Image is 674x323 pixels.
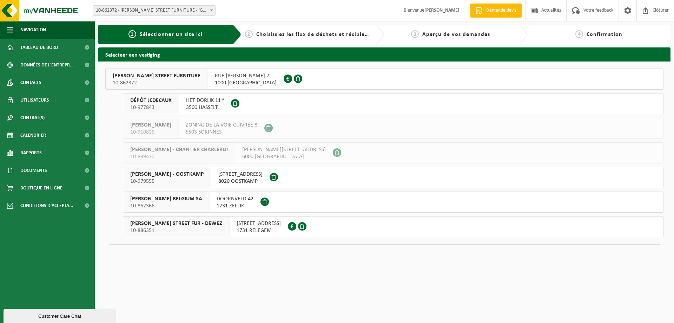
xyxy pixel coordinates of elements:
span: Navigation [20,21,46,39]
span: [STREET_ADDRESS] [218,171,263,178]
a: Demande devis [470,4,522,18]
span: 10-899470 [130,153,228,160]
span: [PERSON_NAME] BELGIUM SA [130,195,202,202]
iframe: chat widget [4,308,117,323]
span: Contrat(s) [20,109,45,127]
button: [PERSON_NAME] STREET FURNITURE 10-862372 RUE [PERSON_NAME] 71000 [GEOGRAPHIC_DATA] [105,69,663,90]
span: Utilisateurs [20,91,49,109]
span: 10-979555 [130,178,204,185]
span: [PERSON_NAME] STREET FUR - DEWEZ [130,220,222,227]
span: 10-886351 [130,227,222,234]
span: 1 [128,30,136,38]
span: HET DORLIK 11 f [186,97,224,104]
span: Sélectionner un site ici [140,32,203,37]
span: Aperçu de vos demandes [422,32,490,37]
strong: [PERSON_NAME] [424,8,460,13]
span: Confirmation [587,32,622,37]
button: [PERSON_NAME] BELGIUM SA 10-862366 DOORNVELD 421731 ZELLIK [123,192,663,213]
span: Documents [20,162,47,179]
button: DÉPÔT JCDECAUX 10-977843 HET DORLIK 11 f3500 HASSELT [123,93,663,114]
span: Rapports [20,144,42,162]
span: 3500 HASSELT [186,104,224,111]
span: [PERSON_NAME] STREET FURNITURE [113,72,200,79]
span: 10-910826 [130,129,171,136]
span: Tableau de bord [20,39,58,56]
span: Calendrier [20,127,46,144]
span: DÉPÔT JCDECAUX [130,97,172,104]
span: [STREET_ADDRESS] [237,220,281,227]
span: 10-977843 [130,104,172,111]
span: Données de l'entrepr... [20,56,74,74]
span: 10-862372 - JC DECAUX STREET FURNITURE - BRUXELLES [93,5,216,16]
span: RUE [PERSON_NAME] 7 [215,72,277,79]
span: Boutique en ligne [20,179,62,197]
span: 2 [245,30,253,38]
span: ZONING DE LA VOIE CUIVRÉE 8 [186,122,257,129]
span: 3 [411,30,419,38]
span: Contacts [20,74,41,91]
span: 10-862366 [130,202,202,209]
span: [PERSON_NAME] - CHANTIER CHARLEROI [130,146,228,153]
span: 10-862372 [113,79,200,86]
span: 4 [575,30,583,38]
span: DOORNVELD 42 [217,195,253,202]
span: 1731 RELEGEM [237,227,281,234]
span: Choisissiez les flux de déchets et récipients [256,32,373,37]
span: 1731 ZELLIK [217,202,253,209]
span: Demande devis [484,7,518,14]
button: [PERSON_NAME] STREET FUR - DEWEZ 10-886351 [STREET_ADDRESS]1731 RELEGEM [123,216,663,237]
span: [PERSON_NAME][STREET_ADDRESS] [242,146,326,153]
span: 5503 SORINNES [186,129,257,136]
span: 1000 [GEOGRAPHIC_DATA] [215,79,277,86]
span: Conditions d'accepta... [20,197,73,214]
span: 10-862372 - JC DECAUX STREET FURNITURE - BRUXELLES [93,6,215,15]
span: [PERSON_NAME] - OOSTKAMP [130,171,204,178]
span: 8020 OOSTKAMP [218,178,263,185]
button: [PERSON_NAME] - OOSTKAMP 10-979555 [STREET_ADDRESS]8020 OOSTKAMP [123,167,663,188]
h2: Selecteer een vestiging [98,47,670,61]
span: 6000 [GEOGRAPHIC_DATA] [242,153,326,160]
span: [PERSON_NAME] [130,122,171,129]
